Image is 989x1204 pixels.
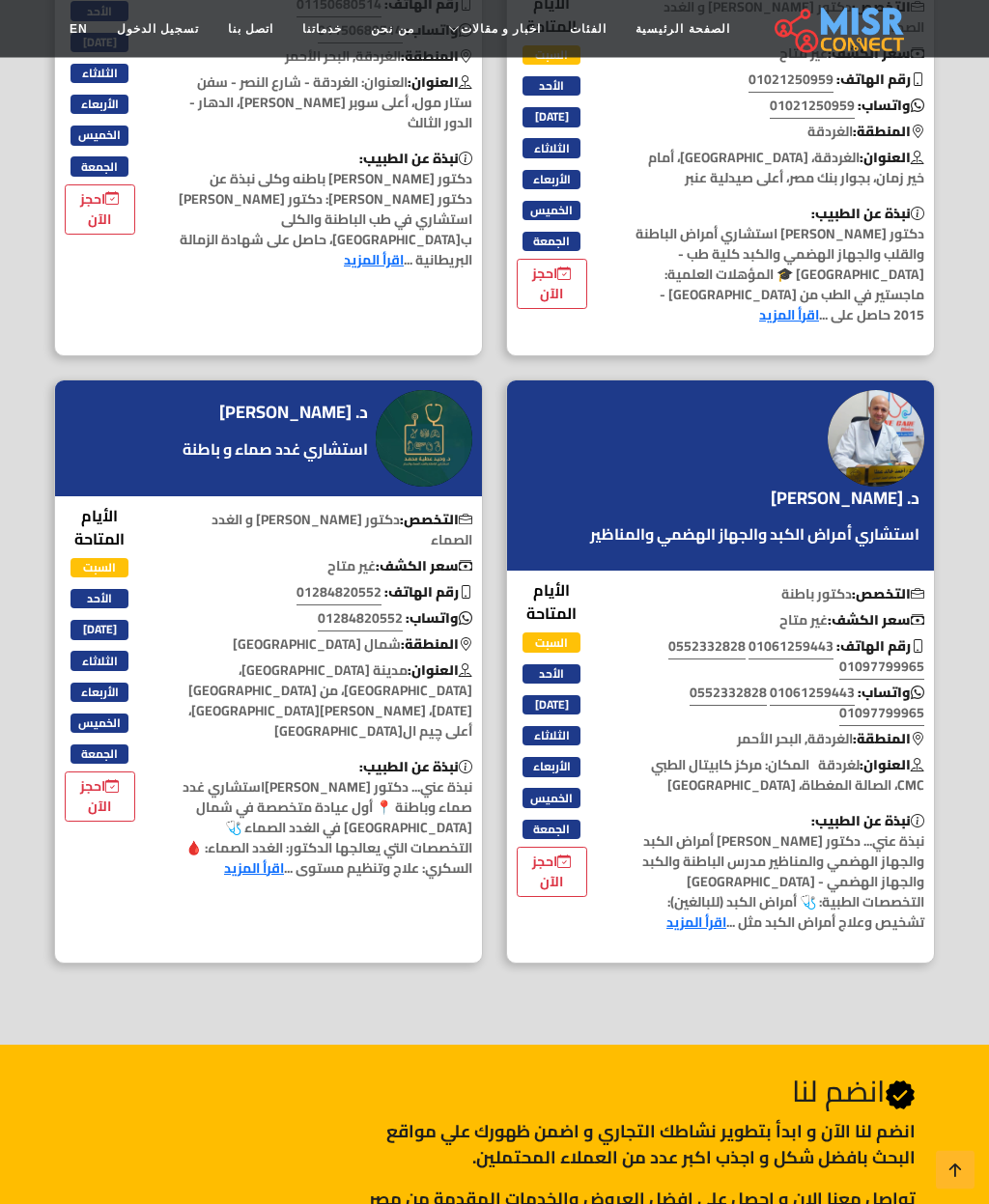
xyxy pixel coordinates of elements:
[517,848,587,898] a: احجز الآن
[168,73,483,134] p: العنوان: الغردقة - شارع النصر - سفن ستار مول، أعلى سوبر [PERSON_NAME]، الدهار - الدور الثالث
[71,157,128,177] span: الجمعة
[523,108,580,127] span: [DATE]
[517,579,587,898] div: الأيام المتاحة
[178,438,373,462] a: استشاري غدد صماء و باطنة
[811,202,924,227] b: نبذة عن الطبيب:
[384,580,472,605] b: رقم الهاتف:
[749,634,834,660] chrome_annotation: 01061259443
[102,11,213,47] a: تسجيل الدخول
[620,611,935,631] p: غير متاح
[408,658,472,684] b: العنوان:
[65,772,135,823] a: احجز الآن
[523,46,580,66] span: السبت
[461,20,542,38] span: اخبار و مقالات
[401,632,472,658] b: المنطقة:
[71,714,128,734] span: الخميس
[811,809,924,834] b: نبذة عن الطبيب:
[168,47,483,68] p: الغردقة, البحر الأحمر
[860,146,924,171] b: العنوان:
[168,758,483,880] p: نبذة عني... دكتور [PERSON_NAME]استشاري غدد صماء وباطنة 📍 أول عيادة متخصصة في شمال [GEOGRAPHIC_DAT...
[771,489,919,510] h4: د. [PERSON_NAME]
[620,149,935,189] p: الغردقة، [GEOGRAPHIC_DATA]، أمام خير زمان، بجوار بنك مصر، أعلى صيدلية عنبر
[168,511,483,551] p: دكتور [PERSON_NAME] و الغدد الصماء
[836,634,924,659] b: رقم الهاتف:
[65,505,135,824] div: الأيام المتاحة
[620,585,935,605] p: دكتور باطنة
[839,701,924,727] chrome_annotation: 01097799965
[213,11,288,47] a: اتصل بنا
[523,727,580,746] span: الثلاثاء
[168,150,483,271] p: دكتور [PERSON_NAME] باطنه وكلى نبذة عن دكتور [PERSON_NAME]: دكتور [PERSON_NAME] استشاري في طب الب...
[523,202,580,221] span: الخميس
[71,621,128,640] span: [DATE]
[523,233,580,252] span: الجمعة
[297,580,381,606] chrome_annotation: 01284820552
[71,65,128,84] span: الثلاثاء
[620,730,935,750] p: الغردقة, البحر الأحمر
[71,96,128,115] span: الأربعاء
[356,11,428,47] a: من نحن
[585,523,924,546] a: استشاري أمراض الكبد والجهاز الهضمي والمناظير
[555,11,621,47] a: الفئات
[344,248,404,273] a: اقرأ المزيد
[376,391,472,488] img: د. وحيد عطية
[523,821,580,840] span: الجمعة
[620,756,935,797] p: لغردقة المكان: مركز كابيتال الطبي CMC، الصالة المغطاة، [GEOGRAPHIC_DATA]
[885,1080,916,1111] svg: Verified account
[858,94,924,119] b: واتساب:
[55,11,102,47] a: EN
[836,68,924,93] b: رقم الهاتف:
[775,5,904,53] img: main.misr_connect
[71,590,128,609] span: الأحد
[406,606,472,631] b: واتساب:
[828,608,924,633] b: سعر الكشف:
[318,606,403,632] chrome_annotation: 01284820552
[71,126,128,146] span: الخميس
[219,403,368,424] h4: د. [PERSON_NAME]
[839,655,924,681] chrome_annotation: 01097799965
[621,11,744,47] a: الصفحة الرئيسية
[376,554,472,579] b: سعر الكشف:
[523,633,580,653] span: السبت
[523,139,580,158] span: الثلاثاء
[852,582,924,607] b: التخصص:
[860,753,924,778] b: العنوان:
[224,856,284,882] a: اقرأ المزيد
[168,661,483,742] p: مدينة [GEOGRAPHIC_DATA]، [GEOGRAPHIC_DATA]، من [GEOGRAPHIC_DATA][DATE]، [PERSON_NAME][GEOGRAPHIC_...
[853,120,924,145] b: المنطقة:
[770,94,855,120] chrome_annotation: 01021250959
[759,303,819,328] a: اقرأ المزيد
[288,11,356,47] a: خدماتنا
[71,684,128,703] span: الأربعاء
[523,789,580,808] span: الخميس
[71,559,128,578] span: السبت
[690,681,767,707] chrome_annotation: 0552332828
[71,745,128,765] span: الجمعة
[359,755,472,780] b: نبذة عن الطبيب:
[523,77,580,97] span: الأحد
[828,391,924,488] img: د. أحمد خالد عطا
[362,1119,916,1171] p: انضم لنا اﻵن و ابدأ بتطوير نشاطك التجاري و اضمن ظهورك علي مواقع البحث بافضل شكل و اجذب اكبر عدد م...
[168,557,483,577] p: غير متاح
[749,68,834,94] chrome_annotation: 01021250959
[65,185,135,236] a: احجز الآن
[770,681,855,707] chrome_annotation: 01061259443
[620,123,935,143] p: الغردقة
[517,260,587,310] a: احجز الآن
[620,812,935,934] p: نبذة عني... دكتور [PERSON_NAME] أمراض الكبد والجهاز الهضمي والمناظير مدرس الباطنة والكبد والجهاز ...
[168,635,483,656] p: شمال [GEOGRAPHIC_DATA]
[853,727,924,752] b: المنطقة:
[359,147,472,172] b: نبذة عن الطبيب:
[523,758,580,777] span: الأربعاء
[668,634,746,660] chrome_annotation: 0552332828
[523,665,580,685] span: الأحد
[771,485,924,514] a: د. [PERSON_NAME]
[429,11,556,47] a: اخبار و مقالات
[523,696,580,715] span: [DATE]
[362,1075,916,1110] h2: انضم لنا
[620,205,935,326] p: دكتور [PERSON_NAME] استشاري أمراض الباطنة والقلب والجهاز الهضمي والكبد كلية طب - [GEOGRAPHIC_DATA...
[400,508,472,533] b: التخصص:
[408,70,472,96] b: العنوان:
